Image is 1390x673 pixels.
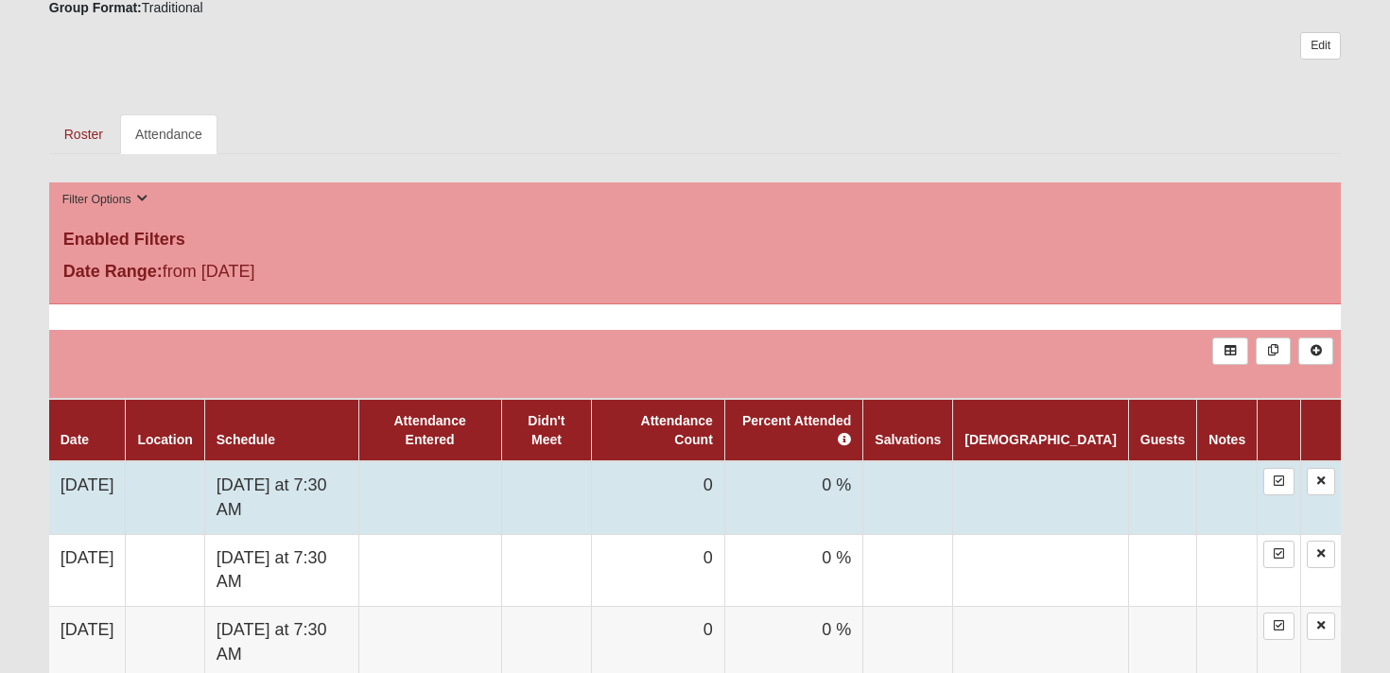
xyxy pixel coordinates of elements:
[1256,337,1291,365] a: Merge Records into Merge Template
[63,259,163,285] label: Date Range:
[1263,541,1294,568] a: Enter Attendance
[1128,399,1196,461] th: Guests
[1208,432,1245,447] a: Notes
[120,114,217,154] a: Attendance
[204,534,358,606] td: [DATE] at 7:30 AM
[49,534,126,606] td: [DATE]
[724,534,863,606] td: 0 %
[204,461,358,534] td: [DATE] at 7:30 AM
[1298,337,1333,365] a: Alt+N
[1263,468,1294,495] a: Enter Attendance
[724,461,863,534] td: 0 %
[1263,613,1294,640] a: Enter Attendance
[63,230,1328,250] h4: Enabled Filters
[137,432,192,447] a: Location
[1300,32,1341,60] a: Edit
[394,413,466,447] a: Attendance Entered
[49,259,480,289] div: from [DATE]
[217,432,275,447] a: Schedule
[742,413,851,447] a: Percent Attended
[1307,468,1335,495] a: Delete
[1307,613,1335,640] a: Delete
[863,399,953,461] th: Salvations
[61,432,89,447] a: Date
[592,461,724,534] td: 0
[49,461,126,534] td: [DATE]
[49,114,118,154] a: Roster
[1307,541,1335,568] a: Delete
[1212,337,1247,365] a: Export to Excel
[528,413,565,447] a: Didn't Meet
[57,190,154,210] button: Filter Options
[592,534,724,606] td: 0
[641,413,713,447] a: Attendance Count
[953,399,1128,461] th: [DEMOGRAPHIC_DATA]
